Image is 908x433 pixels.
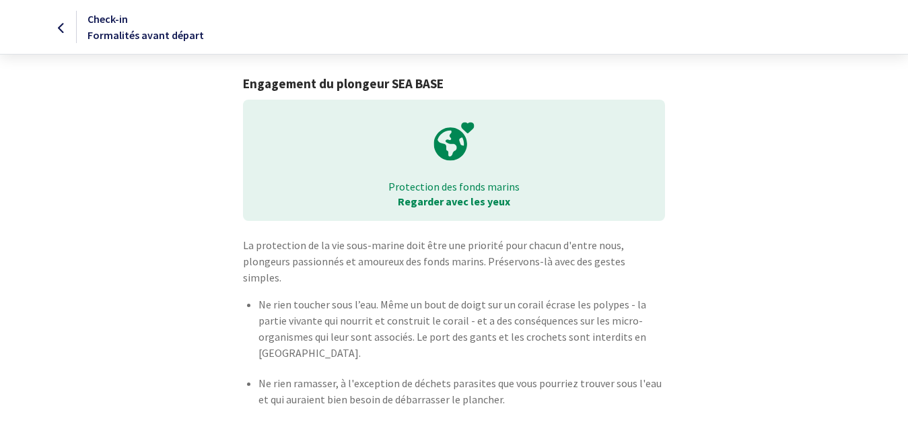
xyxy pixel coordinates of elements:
[88,12,204,42] span: Check-in Formalités avant départ
[398,195,510,208] strong: Regarder avec les yeux
[258,375,665,407] p: Ne rien ramasser, à l'exception de déchets parasites que vous pourriez trouver sous l'eau et qui ...
[243,237,665,286] p: La protection de la vie sous-marine doit être une priorité pour chacun d'entre nous, plongeurs pa...
[258,296,665,361] p: Ne rien toucher sous l’eau. Même un bout de doigt sur un corail écrase les polypes - la partie vi...
[243,76,665,92] h1: Engagement du plongeur SEA BASE
[252,179,656,194] p: Protection des fonds marins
